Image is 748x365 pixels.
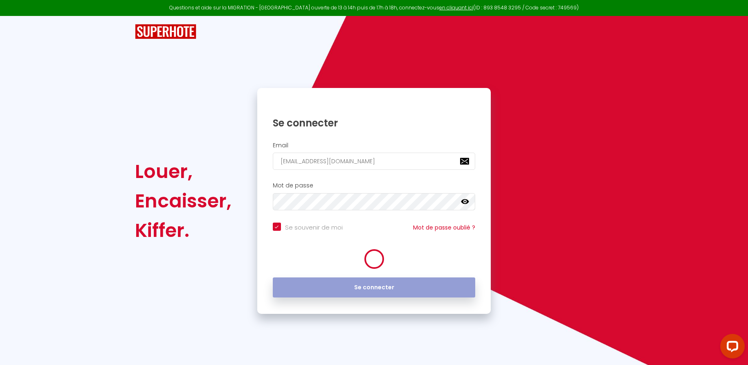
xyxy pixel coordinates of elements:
[135,157,231,186] div: Louer,
[135,186,231,216] div: Encaisser,
[273,117,476,129] h1: Se connecter
[273,153,476,170] input: Ton Email
[135,24,196,39] img: SuperHote logo
[273,182,476,189] h2: Mot de passe
[135,216,231,245] div: Kiffer.
[439,4,473,11] a: en cliquant ici
[714,331,748,365] iframe: LiveChat chat widget
[413,223,475,232] a: Mot de passe oublié ?
[273,277,476,298] button: Se connecter
[273,142,476,149] h2: Email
